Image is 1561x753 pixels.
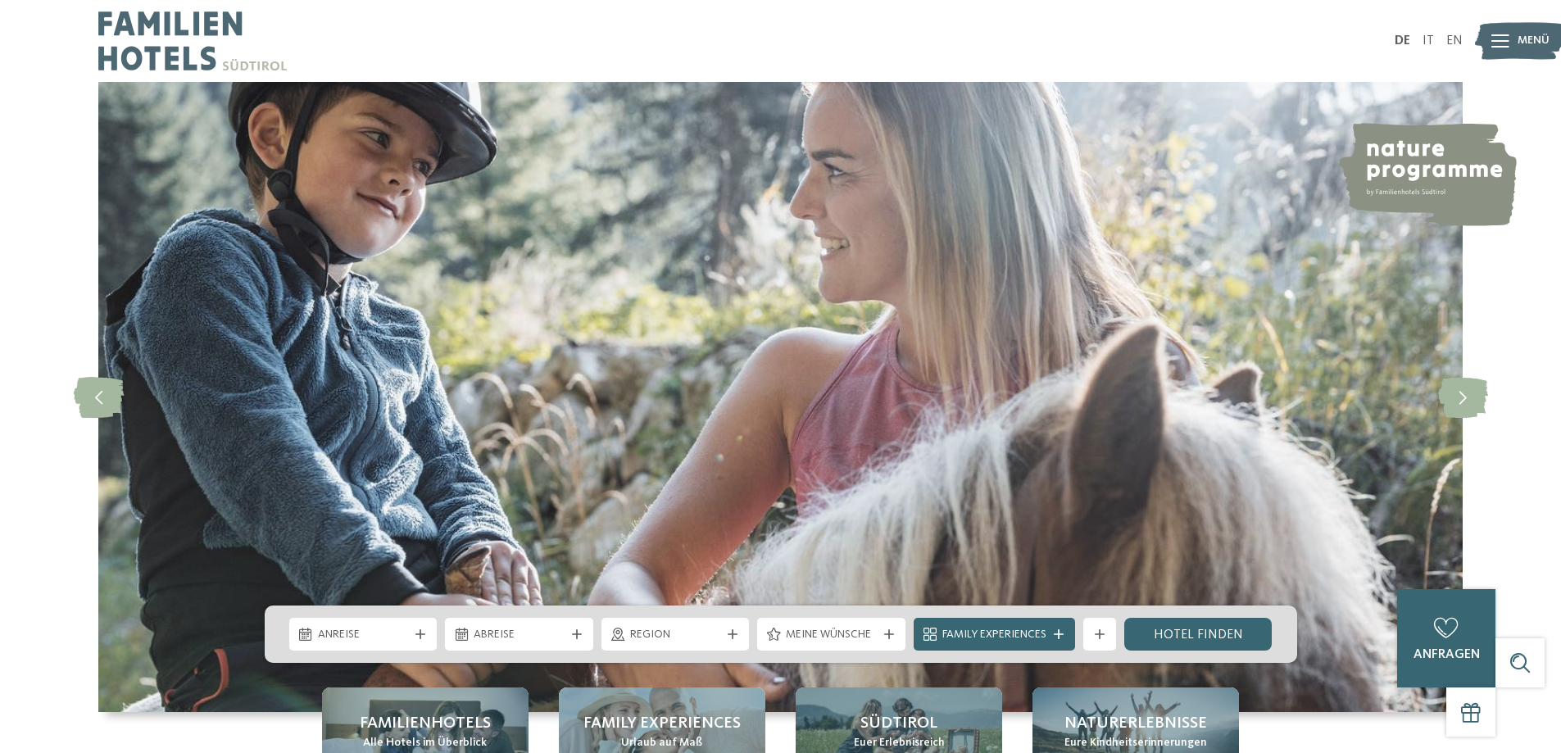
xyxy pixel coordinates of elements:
span: Euer Erlebnisreich [854,735,945,751]
span: Südtirol [860,712,937,735]
img: nature programme by Familienhotels Südtirol [1336,123,1517,226]
img: Familienhotels Südtirol: The happy family places [98,82,1463,712]
span: Abreise [474,627,565,643]
span: Alle Hotels im Überblick [363,735,487,751]
span: Familienhotels [360,712,491,735]
span: Family Experiences [942,627,1046,643]
span: Eure Kindheitserinnerungen [1064,735,1207,751]
a: Hotel finden [1124,618,1273,651]
a: IT [1423,34,1434,48]
span: Urlaub auf Maß [621,735,702,751]
span: anfragen [1414,648,1480,661]
span: Region [630,627,721,643]
span: Menü [1518,33,1550,49]
span: Meine Wünsche [786,627,877,643]
span: Family Experiences [583,712,741,735]
a: DE [1395,34,1410,48]
a: EN [1446,34,1463,48]
span: Anreise [318,627,409,643]
span: Naturerlebnisse [1064,712,1207,735]
a: anfragen [1397,589,1495,687]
